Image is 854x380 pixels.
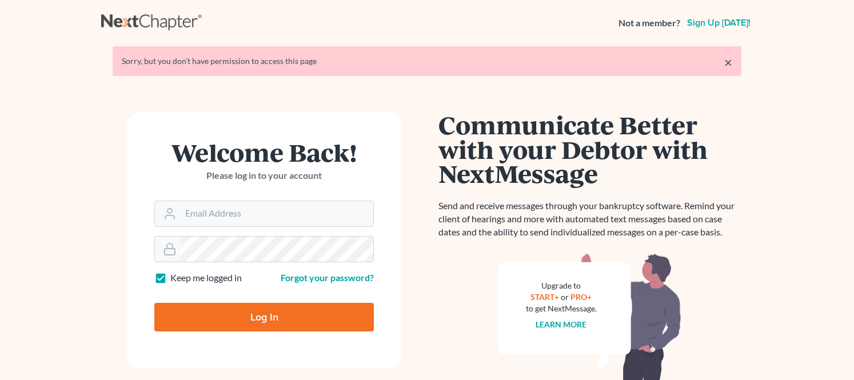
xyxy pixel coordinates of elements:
div: Upgrade to [526,280,597,291]
p: Send and receive messages through your bankruptcy software. Remind your client of hearings and mo... [438,199,741,239]
span: or [561,292,569,302]
a: Learn more [536,319,587,329]
p: Please log in to your account [154,169,374,182]
div: Sorry, but you don't have permission to access this page [122,55,732,67]
h1: Communicate Better with your Debtor with NextMessage [438,113,741,186]
a: PRO+ [571,292,592,302]
strong: Not a member? [618,17,680,30]
div: to get NextMessage. [526,303,597,314]
h1: Welcome Back! [154,140,374,165]
a: START+ [531,292,560,302]
a: Forgot your password? [281,272,374,283]
input: Log In [154,303,374,331]
a: × [724,55,732,69]
label: Keep me logged in [170,271,242,285]
a: Sign up [DATE]! [685,18,753,27]
input: Email Address [181,201,373,226]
